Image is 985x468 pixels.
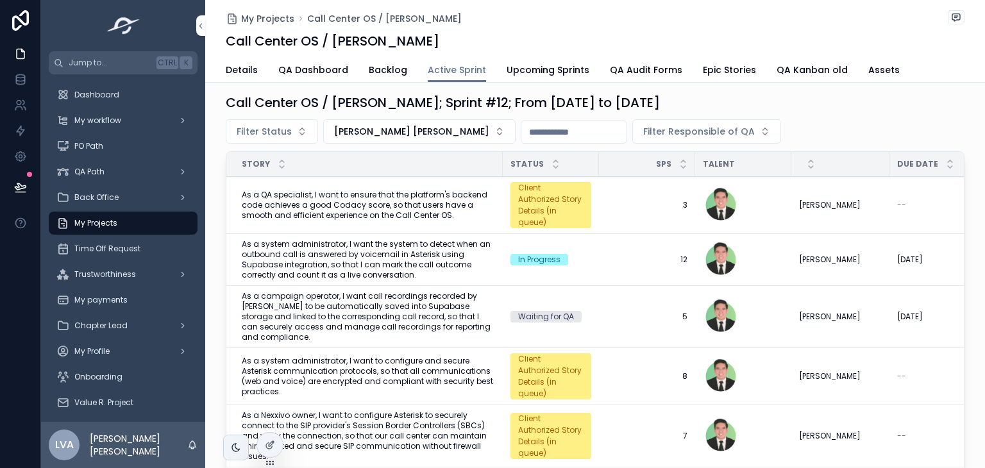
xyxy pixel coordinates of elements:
span: 8 [607,371,687,381]
a: -- [897,371,978,381]
span: SPs [656,159,671,169]
span: QA Kanban old [777,63,848,76]
span: QA Audit Forms [610,63,682,76]
img: App logo [103,15,144,36]
a: 3 [607,200,687,210]
div: Client Authorized Story Details (in queue) [518,413,584,459]
span: Value R. Project [74,397,133,408]
a: [PERSON_NAME] [799,431,882,441]
a: Dashboard [49,83,198,106]
h1: Call Center OS / [PERSON_NAME]; Sprint #12; From [DATE] to [DATE] [226,94,660,112]
a: My payments [49,288,198,312]
a: Onboarding [49,365,198,389]
div: In Progress [518,254,560,265]
span: [PERSON_NAME] [PERSON_NAME] [334,125,489,138]
a: Assets [868,58,900,84]
a: As a system administrator, I want the system to detect when an outbound call is answered by voice... [242,239,495,280]
div: scrollable content [41,74,205,422]
a: [DATE] [897,255,978,265]
a: As a QA specialist, I want to ensure that the platform's backend code achieves a good Codacy scor... [242,190,495,221]
a: Time Off Request [49,237,198,260]
span: Talent [703,159,735,169]
span: My Projects [74,218,117,228]
div: Waiting for QA [518,311,574,322]
span: Filter Responsible of QA [643,125,755,138]
a: Client Authorized Story Details (in queue) [510,182,591,228]
span: Dashboard [74,90,119,100]
a: 7 [607,431,687,441]
span: Onboarding [74,372,122,382]
a: My Profile [49,340,198,363]
span: [DATE] [897,255,923,265]
a: Value R. Project [49,391,198,414]
span: Filter Status [237,125,292,138]
span: My payments [74,295,128,305]
span: Time Off Request [74,244,140,254]
span: My workflow [74,115,121,126]
span: Ctrl [156,56,178,69]
a: QA Dashboard [278,58,348,84]
span: Jump to... [69,58,151,68]
a: [PERSON_NAME] [799,312,882,322]
span: [PERSON_NAME] [799,255,861,265]
span: Chapter Lead [74,321,128,331]
a: In Progress [510,254,591,265]
a: As a campaign operator, I want call recordings recorded by [PERSON_NAME] to be automatically save... [242,291,495,342]
a: Client Authorized Story Details (in queue) [510,413,591,459]
a: As a Nexxivo owner, I want to configure Asterisk to securely connect to the SIP provider's Sessio... [242,410,495,462]
a: -- [897,200,978,210]
a: My Projects [226,12,294,25]
a: [PERSON_NAME] [799,200,882,210]
a: 12 [607,255,687,265]
span: -- [897,371,906,381]
a: Active Sprint [428,58,486,83]
span: [PERSON_NAME] [799,431,861,441]
h1: Call Center OS / [PERSON_NAME] [226,32,439,50]
a: Waiting for QA [510,311,591,322]
span: Back Office [74,192,119,203]
p: [PERSON_NAME] [PERSON_NAME] [90,432,187,458]
span: 5 [607,312,687,322]
button: Select Button [323,119,516,144]
a: My workflow [49,109,198,132]
span: QA Path [74,167,105,177]
a: [DATE] [897,312,978,322]
a: Call Center OS / [PERSON_NAME] [307,12,462,25]
a: Details [226,58,258,84]
a: As a system administrator, I want to configure and secure Asterisk communication protocols, so th... [242,356,495,397]
div: Client Authorized Story Details (in queue) [518,353,584,399]
span: [PERSON_NAME] [799,200,861,210]
button: Select Button [632,119,781,144]
a: Client Authorized Story Details (in queue) [510,353,591,399]
div: Client Authorized Story Details (in queue) [518,182,584,228]
a: Epic Stories [703,58,756,84]
a: Chapter Lead [49,314,198,337]
span: QA Dashboard [278,63,348,76]
span: [PERSON_NAME] [799,371,861,381]
a: QA Kanban old [777,58,848,84]
span: Trustworthiness [74,269,136,280]
span: PO Path [74,141,103,151]
button: Jump to...CtrlK [49,51,198,74]
a: QA Path [49,160,198,183]
span: -- [897,200,906,210]
span: -- [897,431,906,441]
a: Backlog [369,58,407,84]
span: K [181,58,191,68]
a: PO Path [49,135,198,158]
a: Upcoming Sprints [507,58,589,84]
span: My Profile [74,346,110,356]
span: Details [226,63,258,76]
span: [PERSON_NAME] [799,312,861,322]
span: My Projects [241,12,294,25]
a: [PERSON_NAME] [799,255,882,265]
span: Backlog [369,63,407,76]
a: -- [897,431,978,441]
